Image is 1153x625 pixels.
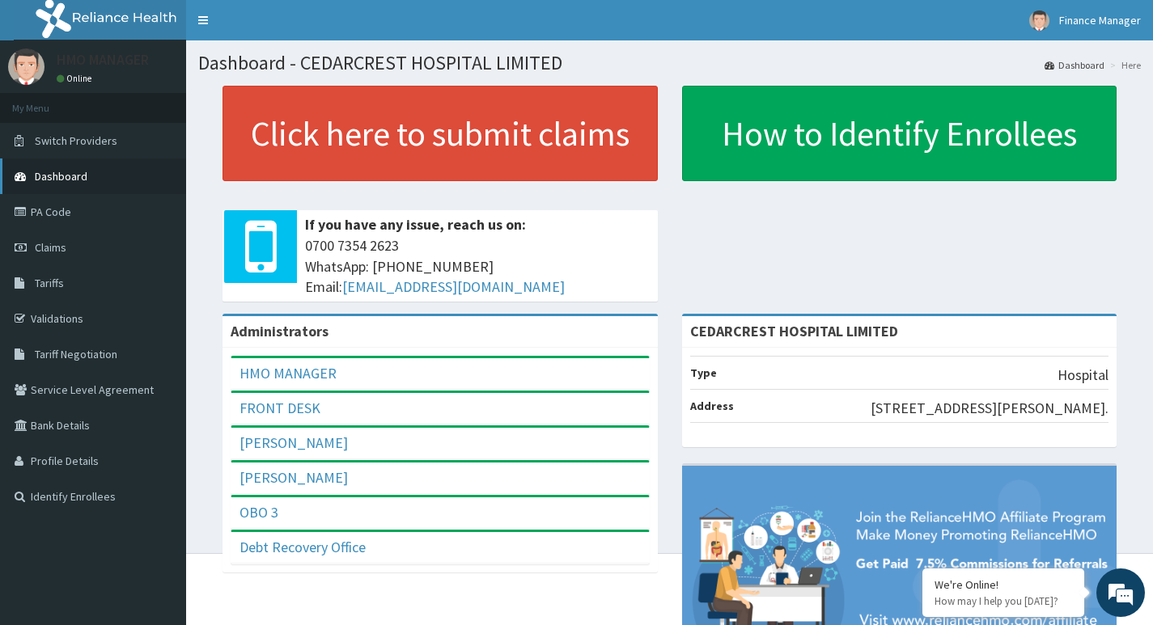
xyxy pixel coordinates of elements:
a: [PERSON_NAME] [240,468,348,487]
a: Online [57,73,95,84]
p: How may I help you today? [935,594,1072,608]
div: Chat with us now [84,91,272,112]
h1: Dashboard - CEDARCREST HOSPITAL LIMITED [198,53,1141,74]
span: 0700 7354 2623 WhatsApp: [PHONE_NUMBER] Email: [305,235,650,298]
p: Hospital [1058,365,1108,386]
a: How to Identify Enrollees [682,86,1117,181]
b: Type [690,365,717,380]
a: OBO 3 [240,503,278,522]
span: Claims [35,240,66,255]
img: d_794563401_company_1708531726252_794563401 [30,81,66,121]
span: Dashboard [35,169,87,184]
div: We're Online! [935,577,1072,592]
span: Tariff Negotiation [35,347,117,361]
span: Finance Manager [1059,13,1141,27]
b: Administrators [231,322,329,340]
p: HMO MANAGER [57,53,149,67]
a: Dashboard [1045,58,1104,72]
p: [STREET_ADDRESS][PERSON_NAME]. [871,398,1108,419]
a: [PERSON_NAME] [240,433,348,452]
span: Switch Providers [35,133,117,148]
b: Address [690,399,734,413]
span: Tariffs [35,276,64,290]
div: Minimize live chat window [265,8,304,47]
img: User Image [1029,11,1049,31]
a: [EMAIL_ADDRESS][DOMAIN_NAME] [342,277,565,296]
span: We're online! [94,204,223,367]
img: User Image [8,49,45,85]
b: If you have any issue, reach us on: [305,215,526,234]
a: HMO MANAGER [240,364,337,382]
li: Here [1106,58,1141,72]
textarea: Type your message and hit 'Enter' [8,441,308,498]
a: Debt Recovery Office [240,538,366,556]
strong: CEDARCREST HOSPITAL LIMITED [690,322,898,340]
a: FRONT DESK [240,399,320,417]
a: Click here to submit claims [223,86,658,181]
